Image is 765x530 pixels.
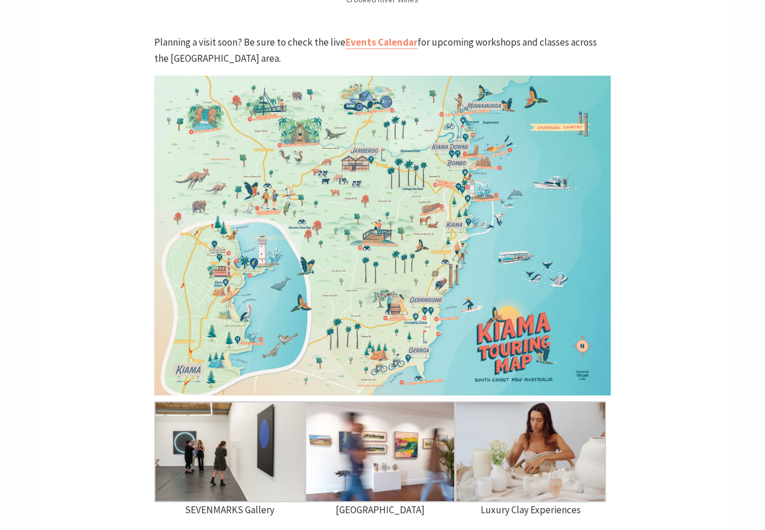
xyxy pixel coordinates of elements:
[154,35,610,66] p: Planning a visit soon? Be sure to check the live for upcoming workshops and classes across the [G...
[346,36,418,49] a: Events Calendar
[455,502,606,518] dd: Luxury Clay Experiences
[305,502,455,518] dd: [GEOGRAPHIC_DATA]
[154,76,610,395] img: Click here to download map.
[154,502,304,518] dd: SEVENMARKS Gallery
